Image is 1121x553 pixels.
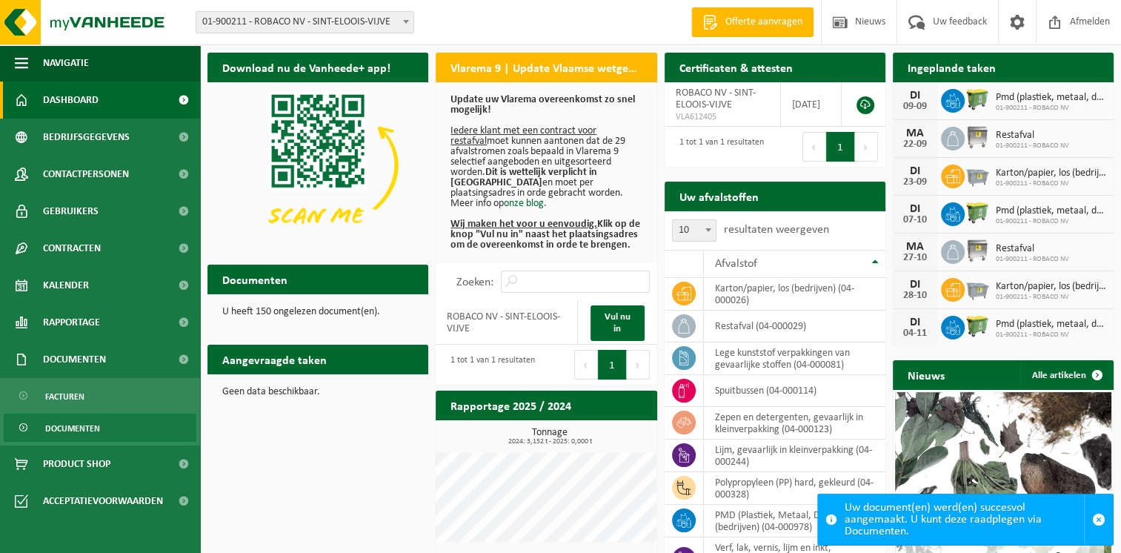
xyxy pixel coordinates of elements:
[900,177,930,188] div: 23-09
[965,276,990,301] img: WB-2500-GAL-GY-01
[196,12,413,33] span: 01-900211 - ROBACO NV - SINT-ELOOIS-VIJVE
[443,438,656,446] span: 2024: 3,152 t - 2025: 0,000 t
[996,255,1069,264] span: 01-900211 - ROBACO NV
[504,198,547,209] a: onze blog.
[591,305,644,341] a: Vul nu in
[43,267,89,304] span: Kalender
[207,53,405,82] h2: Download nu de Vanheede+ app!
[43,193,99,230] span: Gebruikers
[996,179,1106,188] span: 01-900211 - ROBACO NV
[965,238,990,263] img: WB-1100-GAL-GY-02
[965,87,990,112] img: WB-0660-HPE-GN-50
[826,132,855,162] button: 1
[724,224,829,236] label: resultaten weergeven
[43,446,110,483] span: Product Shop
[900,317,930,328] div: DI
[704,407,885,440] td: zepen en detergenten, gevaarlijk in kleinverpakking (04-000123)
[704,440,885,472] td: lijm, gevaarlijk in kleinverpakking (04-000244)
[996,217,1106,226] span: 01-900211 - ROBACO NV
[45,383,84,411] span: Facturen
[207,82,428,248] img: Download de VHEPlus App
[43,82,99,119] span: Dashboard
[965,314,990,339] img: WB-0660-HPE-GN-50
[43,44,89,82] span: Navigatie
[676,111,770,123] span: VLA612405
[456,276,493,288] label: Zoeken:
[855,132,878,162] button: Next
[704,342,885,375] td: lege kunststof verpakkingen van gevaarlijke stoffen (04-000081)
[900,328,930,339] div: 04-11
[450,219,597,230] u: Wij maken het voor u eenvoudig.
[436,300,578,345] td: ROBACO NV - SINT-ELOOIS-VIJVE
[450,125,596,147] u: Iedere klant met een contract voor restafval
[996,104,1106,113] span: 01-900211 - ROBACO NV
[665,182,774,211] h2: Uw afvalstoffen
[900,215,930,225] div: 07-10
[450,94,635,116] b: Update uw Vlarema overeenkomst zo snel mogelijk!
[43,304,100,341] span: Rapportage
[996,205,1106,217] span: Pmd (plastiek, metaal, drankkartons) (bedrijven)
[43,156,129,193] span: Contactpersonen
[1020,360,1112,390] a: Alle artikelen
[996,168,1106,179] span: Karton/papier, los (bedrijven)
[196,11,414,33] span: 01-900211 - ROBACO NV - SINT-ELOOIS-VIJVE
[996,130,1069,142] span: Restafval
[43,341,106,378] span: Documenten
[443,428,656,446] h3: Tonnage
[996,243,1069,255] span: Restafval
[900,253,930,263] div: 27-10
[450,219,640,251] b: Klik op de knop "Vul nu in" naast het plaatsingsadres om de overeenkomst in orde te brengen.
[207,265,302,294] h2: Documenten
[207,345,342,374] h2: Aangevraagde taken
[672,219,716,242] span: 10
[574,350,598,380] button: Previous
[893,360,959,389] h2: Nieuws
[996,142,1069,150] span: 01-900211 - ROBACO NV
[965,162,990,188] img: WB-2500-GAL-GY-01
[722,15,806,30] span: Offerte aanvragen
[436,391,586,420] h2: Rapportage 2025 / 2024
[893,53,1011,82] h2: Ingeplande taken
[672,130,764,163] div: 1 tot 1 van 1 resultaten
[715,258,757,270] span: Afvalstof
[704,278,885,311] td: karton/papier, los (bedrijven) (04-000026)
[704,505,885,537] td: PMD (Plastiek, Metaal, Drankkartons) (bedrijven) (04-000978)
[802,132,826,162] button: Previous
[845,494,1084,545] div: Uw document(en) werd(en) succesvol aangemaakt. U kunt deze raadplegen via Documenten.
[781,82,842,127] td: [DATE]
[704,311,885,342] td: restafval (04-000029)
[704,375,885,407] td: spuitbussen (04-000114)
[665,53,808,82] h2: Certificaten & attesten
[996,281,1106,293] span: Karton/papier, los (bedrijven)
[43,483,163,520] span: Acceptatievoorwaarden
[996,92,1106,104] span: Pmd (plastiek, metaal, drankkartons) (bedrijven)
[691,7,814,37] a: Offerte aanvragen
[900,128,930,139] div: MA
[43,230,101,267] span: Contracten
[965,200,990,225] img: WB-0660-HPE-GN-50
[450,95,642,251] p: moet kunnen aantonen dat de 29 afvalstromen zoals bepaald in Vlarema 9 selectief aangeboden en ui...
[598,350,627,380] button: 1
[547,420,656,449] a: Bekijk rapportage
[900,90,930,102] div: DI
[900,165,930,177] div: DI
[222,387,413,397] p: Geen data beschikbaar.
[443,348,535,381] div: 1 tot 1 van 1 resultaten
[900,203,930,215] div: DI
[676,87,756,110] span: ROBACO NV - SINT-ELOOIS-VIJVE
[965,125,990,150] img: WB-1100-GAL-GY-02
[900,241,930,253] div: MA
[996,331,1106,340] span: 01-900211 - ROBACO NV
[4,414,196,442] a: Documenten
[4,382,196,410] a: Facturen
[996,293,1106,302] span: 01-900211 - ROBACO NV
[450,167,597,188] b: Dit is wettelijk verplicht in [GEOGRAPHIC_DATA]
[627,350,650,380] button: Next
[45,414,100,443] span: Documenten
[900,279,930,291] div: DI
[222,307,413,317] p: U heeft 150 ongelezen document(en).
[436,53,656,82] h2: Vlarema 9 | Update Vlaamse wetgeving
[43,119,130,156] span: Bedrijfsgegevens
[673,220,716,241] span: 10
[900,139,930,150] div: 22-09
